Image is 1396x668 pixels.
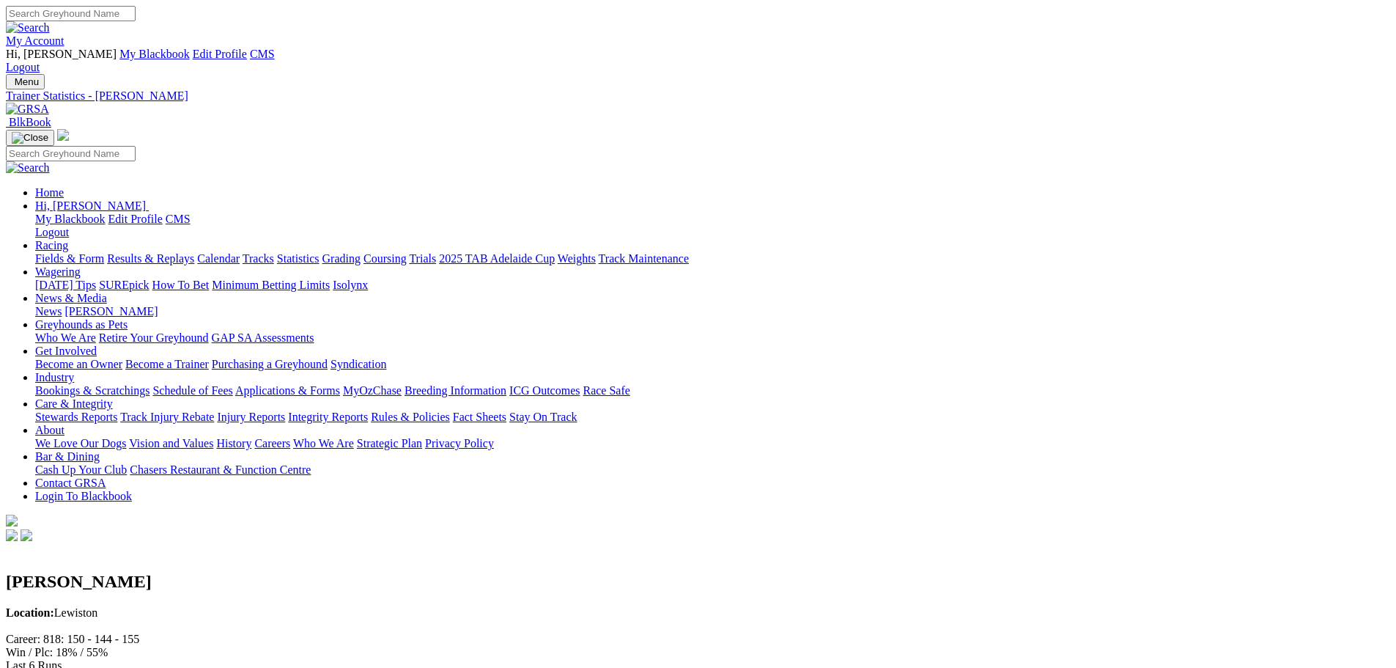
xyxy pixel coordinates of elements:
[99,279,149,291] a: SUREpick
[152,279,210,291] a: How To Bet
[217,411,285,423] a: Injury Reports
[6,572,1390,592] h2: [PERSON_NAME]
[322,252,361,265] a: Grading
[509,384,580,397] a: ICG Outcomes
[35,213,106,225] a: My Blackbook
[35,305,1390,318] div: News & Media
[35,213,1390,239] div: Hi, [PERSON_NAME]
[363,252,407,265] a: Coursing
[583,384,629,397] a: Race Safe
[35,490,132,502] a: Login To Blackbook
[129,437,213,449] a: Vision and Values
[343,384,402,397] a: MyOzChase
[35,477,106,489] a: Contact GRSA
[439,252,555,265] a: 2025 TAB Adelaide Cup
[35,437,126,449] a: We Love Our Dogs
[35,345,97,357] a: Get Involved
[371,411,450,423] a: Rules & Policies
[216,437,251,449] a: History
[254,437,290,449] a: Careers
[35,186,64,199] a: Home
[6,161,50,175] img: Search
[35,411,117,423] a: Stewards Reports
[35,279,96,291] a: [DATE] Tips
[6,606,54,619] b: Location:
[6,515,18,526] img: logo-grsa-white.png
[409,252,436,265] a: Trials
[277,252,320,265] a: Statistics
[152,384,232,397] a: Schedule of Fees
[35,411,1390,424] div: Care & Integrity
[6,48,117,60] span: Hi, [PERSON_NAME]
[21,529,32,541] img: twitter.svg
[35,358,122,370] a: Become an Owner
[193,48,247,60] a: Edit Profile
[6,48,1390,74] div: My Account
[119,48,190,60] a: My Blackbook
[6,633,40,645] span: Career:
[35,305,62,318] a: News
[509,411,577,423] a: Stay On Track
[35,292,107,304] a: News & Media
[64,305,158,318] a: [PERSON_NAME]
[166,213,191,225] a: CMS
[125,358,209,370] a: Become a Trainer
[35,463,1390,477] div: Bar & Dining
[6,146,136,161] input: Search
[12,132,48,144] img: Close
[35,397,113,410] a: Care & Integrity
[235,384,340,397] a: Applications & Forms
[35,252,1390,265] div: Racing
[35,331,96,344] a: Who We Are
[130,463,311,476] a: Chasers Restaurant & Function Centre
[35,358,1390,371] div: Get Involved
[57,129,69,141] img: logo-grsa-white.png
[6,103,49,116] img: GRSA
[6,646,53,658] span: Win / Plc:
[6,130,54,146] button: Toggle navigation
[293,437,354,449] a: Who We Are
[15,76,39,87] span: Menu
[599,252,689,265] a: Track Maintenance
[212,358,328,370] a: Purchasing a Greyhound
[6,606,97,619] span: Lewiston
[35,318,128,331] a: Greyhounds as Pets
[6,529,18,541] img: facebook.svg
[35,463,127,476] a: Cash Up Your Club
[6,34,64,47] a: My Account
[6,116,51,128] a: BlkBook
[197,252,240,265] a: Calendar
[35,279,1390,292] div: Wagering
[35,424,64,436] a: About
[35,265,81,278] a: Wagering
[405,384,506,397] a: Breeding Information
[35,371,74,383] a: Industry
[35,226,69,238] a: Logout
[35,384,1390,397] div: Industry
[6,74,45,89] button: Toggle navigation
[35,437,1390,450] div: About
[6,61,40,73] a: Logout
[243,252,274,265] a: Tracks
[6,21,50,34] img: Search
[212,331,314,344] a: GAP SA Assessments
[120,411,214,423] a: Track Injury Rebate
[56,646,108,658] text: 18% / 55%
[212,279,330,291] a: Minimum Betting Limits
[99,331,209,344] a: Retire Your Greyhound
[108,213,163,225] a: Edit Profile
[35,239,68,252] a: Racing
[43,633,139,645] text: 818: 150 - 144 - 155
[330,358,386,370] a: Syndication
[35,450,100,463] a: Bar & Dining
[453,411,506,423] a: Fact Sheets
[558,252,596,265] a: Weights
[6,89,1390,103] a: Trainer Statistics - [PERSON_NAME]
[6,6,136,21] input: Search
[250,48,275,60] a: CMS
[107,252,194,265] a: Results & Replays
[288,411,368,423] a: Integrity Reports
[425,437,494,449] a: Privacy Policy
[9,116,51,128] span: BlkBook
